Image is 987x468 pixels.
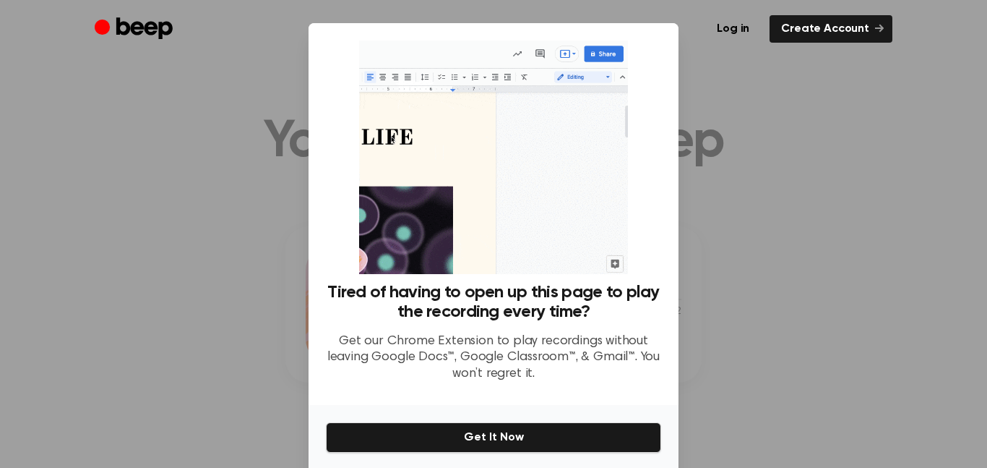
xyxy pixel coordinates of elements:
[359,41,627,274] img: Beep extension in action
[326,422,661,453] button: Get It Now
[705,15,761,43] a: Log in
[95,15,176,43] a: Beep
[326,333,661,383] p: Get our Chrome Extension to play recordings without leaving Google Docs™, Google Classroom™, & Gm...
[770,15,892,43] a: Create Account
[326,283,661,322] h3: Tired of having to open up this page to play the recording every time?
